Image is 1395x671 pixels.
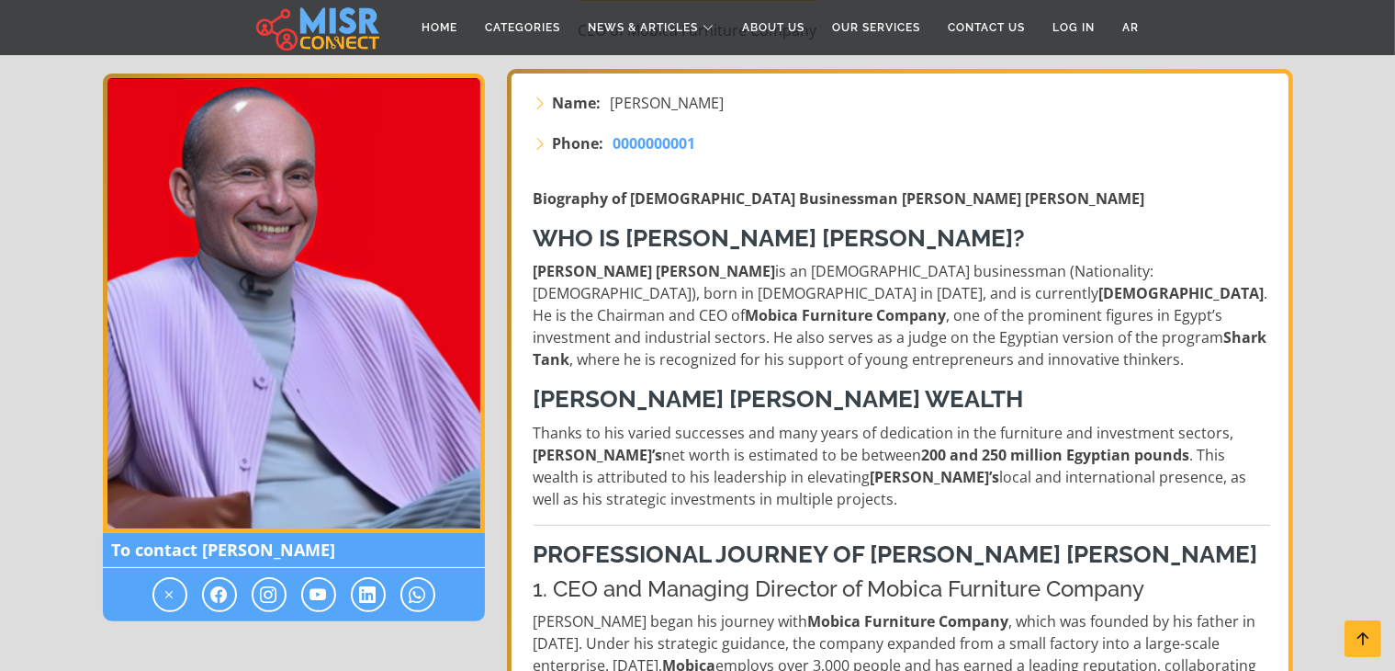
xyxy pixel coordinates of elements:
[871,467,1000,487] strong: [PERSON_NAME]’s
[534,445,663,465] strong: [PERSON_NAME]’s
[808,611,1009,631] strong: Mobica Furniture Company
[588,19,698,36] span: News & Articles
[611,92,725,114] span: [PERSON_NAME]
[922,445,1190,465] strong: 200 and 250 million Egyptian pounds
[613,132,696,154] a: 0000000001
[1108,10,1153,45] a: AR
[103,533,485,568] span: To contact [PERSON_NAME]
[534,422,1270,510] p: Thanks to his varied successes and many years of dedication in the furniture and investment secto...
[934,10,1039,45] a: Contact Us
[746,305,947,325] strong: Mobica Furniture Company
[103,74,485,533] img: Mohamed Farouk
[534,540,1270,569] h3: Professional Journey of [PERSON_NAME] [PERSON_NAME]
[1099,283,1265,303] strong: [DEMOGRAPHIC_DATA]
[534,385,1270,414] h3: [PERSON_NAME] [PERSON_NAME] Wealth
[256,5,379,51] img: main.misr_connect
[534,327,1267,370] strong: Shark Tank
[471,10,574,45] a: Categories
[574,10,728,45] a: News & Articles
[534,260,1270,370] p: is an [DEMOGRAPHIC_DATA] businessman (Nationality: [DEMOGRAPHIC_DATA]), born in [DEMOGRAPHIC_DATA...
[553,132,604,154] strong: Phone:
[553,92,602,114] strong: Name:
[728,10,818,45] a: About Us
[534,261,776,281] strong: [PERSON_NAME] [PERSON_NAME]
[534,188,1145,209] strong: Biography of [DEMOGRAPHIC_DATA] Businessman [PERSON_NAME] [PERSON_NAME]
[408,10,471,45] a: Home
[613,133,696,154] span: 0000000001
[534,576,1270,603] h4: 1. CEO and Managing Director of Mobica Furniture Company
[818,10,934,45] a: Our Services
[1039,10,1108,45] a: Log in
[534,224,1270,253] h3: Who is [PERSON_NAME] [PERSON_NAME]?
